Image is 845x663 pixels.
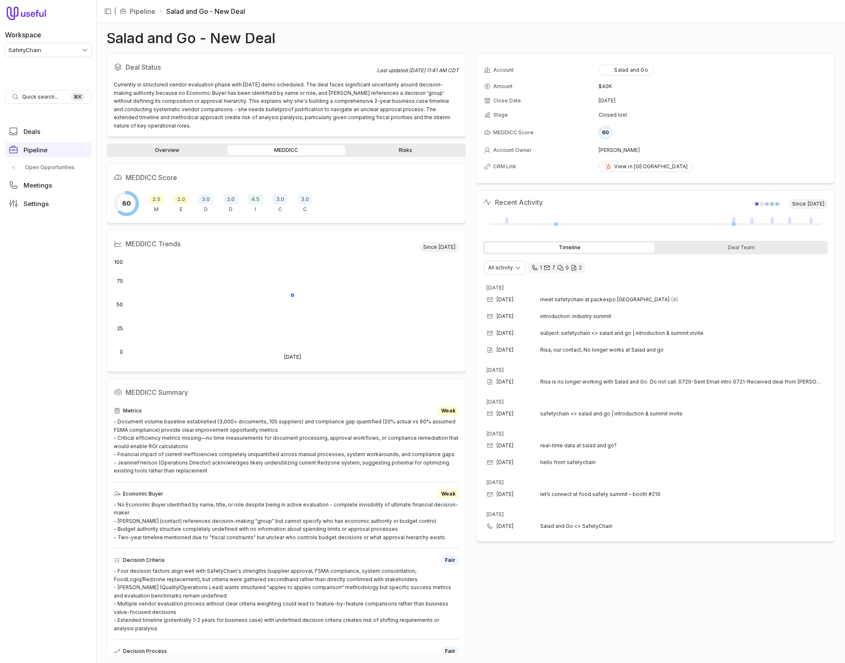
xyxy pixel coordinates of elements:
time: [DATE] [439,244,455,251]
div: Salad and Go [604,67,648,73]
div: Economic Buyer [114,489,459,499]
time: [DATE] [487,285,504,291]
div: Last updated [377,67,459,74]
div: Deal Team [656,243,826,253]
div: - Four decision factors align well with SafetyChain's strengths (supplier approval, FSMA complian... [114,567,459,632]
time: [DATE] [487,367,504,373]
div: - Document volume baseline established (3,000+ documents, 105 suppliers) and compliance gap quant... [114,418,459,475]
div: Decision Process [223,194,238,213]
span: Risa, our contact, No longer works at Salad and go [540,347,825,353]
div: Indicate Pain [248,194,263,213]
time: [DATE] [497,459,513,466]
kbd: ⌘ K [71,93,84,101]
time: [DATE] [487,431,504,437]
span: Settings [24,201,49,207]
a: Pipeline [5,142,92,157]
span: Risa is no longer working with Salad and Go. Do not call. 0729-Sent Email intro 0721-Received dea... [540,378,825,385]
span: 3.0 [273,194,288,204]
div: Timeline [485,243,655,253]
div: View in [GEOGRAPHIC_DATA] [604,163,688,170]
span: Stage [493,112,508,118]
a: Risks [347,145,464,155]
span: D [204,206,208,213]
span: Account [493,67,514,73]
span: Deals [24,128,40,135]
div: Metrics [114,406,459,416]
h2: MEDDICC Trends [114,237,420,251]
span: Pipeline [24,147,47,153]
div: Decision Criteria [199,194,213,213]
span: Fair [445,648,455,655]
time: [DATE] [487,399,504,405]
div: Decision Criteria [114,555,459,565]
div: Overall MEDDICC score [114,191,139,216]
a: Settings [5,196,92,211]
div: Competition [298,194,312,213]
span: Salad and Go <> SafetyChain [540,523,815,530]
span: Since [789,199,828,209]
time: [DATE] [497,442,513,449]
a: Open Opportunities [5,161,92,174]
div: Decision Process [114,646,459,656]
tspan: [DATE] [284,354,301,360]
div: Pipeline submenu [5,161,92,174]
a: View in [GEOGRAPHIC_DATA] [599,161,693,172]
span: I [255,206,256,213]
label: Workspace [5,30,41,40]
time: [DATE] [497,523,513,530]
time: [DATE] [487,479,504,486]
span: real-time data at salad and go? [540,442,617,449]
div: Metrics [149,194,164,213]
time: [DATE] [808,201,824,207]
span: D [229,206,233,213]
time: [DATE] [497,410,513,417]
time: [DATE] 11:41 AM CDT [409,67,459,73]
span: Fair [445,557,455,564]
div: Currently in structured vendor evaluation phase with [DATE] demo scheduled. The deal faces signif... [114,81,459,130]
span: C [278,206,282,213]
tspan: 75 [117,278,123,284]
span: MEDDICC Score [493,129,534,136]
span: Amount [493,83,513,90]
span: 4 emails in thread [671,296,678,303]
tspan: 100 [114,259,123,265]
div: Economic Buyer [174,194,188,213]
time: [DATE] [497,330,513,337]
span: Account Owner [493,147,532,154]
tspan: 0 [120,349,123,355]
span: Meetings [24,182,52,188]
tspan: 25 [117,325,123,331]
div: 1 call and 7 email threads [528,263,585,273]
span: C [303,206,307,213]
time: [DATE] [599,97,615,104]
a: Pipeline [130,6,155,16]
span: safetychain <> salad and go | introduction & summit invite [540,410,683,417]
h2: MEDDICC Summary [114,386,459,399]
time: [DATE] [497,491,513,498]
span: | [114,6,116,16]
span: Quick search... [22,94,58,100]
div: Champion [273,194,288,213]
span: subject: safetychain <> salad and go | introduction & summit invite [540,330,704,337]
span: M [154,206,159,213]
span: Weak [441,407,455,414]
span: Close Date [493,97,521,104]
span: 60 [122,198,131,209]
time: [DATE] [497,296,513,303]
span: 3.0 [199,194,213,204]
span: Weak [441,491,455,497]
span: 3.0 [223,194,238,204]
tspan: 50 [117,301,123,308]
span: 3.0 [298,194,312,204]
time: [DATE] [497,378,513,385]
span: 4.5 [248,194,263,204]
time: [DATE] [487,511,504,517]
td: $40K [599,80,827,93]
a: Deals [5,124,92,139]
span: hello from safetychain [540,459,596,466]
a: Meetings [5,177,92,193]
td: Closed lost [599,108,827,122]
a: MEDDICC [228,145,345,155]
span: let’s connect at food safety summit – booth #219 [540,491,660,498]
td: [PERSON_NAME] [599,144,827,157]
